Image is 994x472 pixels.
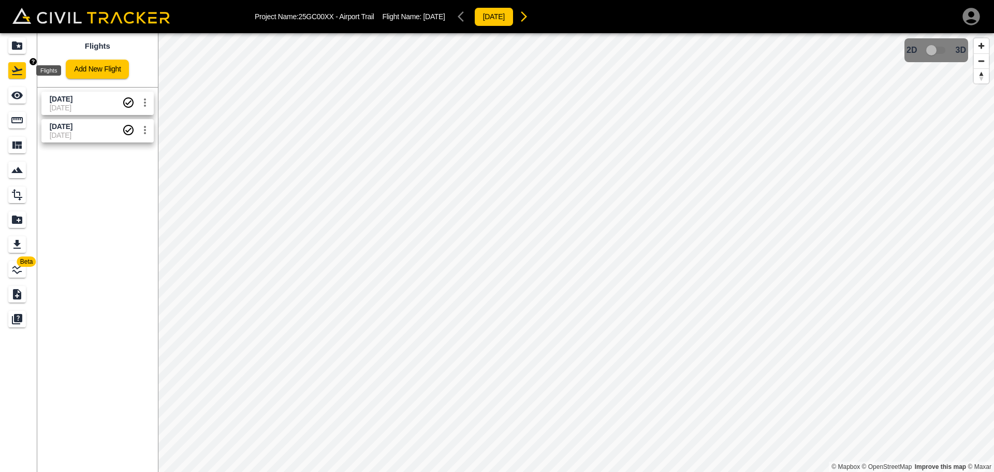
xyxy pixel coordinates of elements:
button: Reset bearing to north [974,68,989,83]
p: Project Name: 25GC00XX - Airport Trail [255,12,374,21]
span: 2D [907,46,917,55]
button: [DATE] [474,7,514,26]
button: Zoom in [974,38,989,53]
div: Flights [36,65,61,76]
img: Civil Tracker [12,8,170,24]
a: OpenStreetMap [862,463,912,470]
button: Zoom out [974,53,989,68]
canvas: Map [158,33,994,472]
span: 3D model not uploaded yet [922,40,952,60]
a: Mapbox [831,463,860,470]
span: 3D [956,46,966,55]
a: Maxar [968,463,991,470]
a: Map feedback [915,463,966,470]
p: Flight Name: [383,12,445,21]
span: [DATE] [423,12,445,21]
